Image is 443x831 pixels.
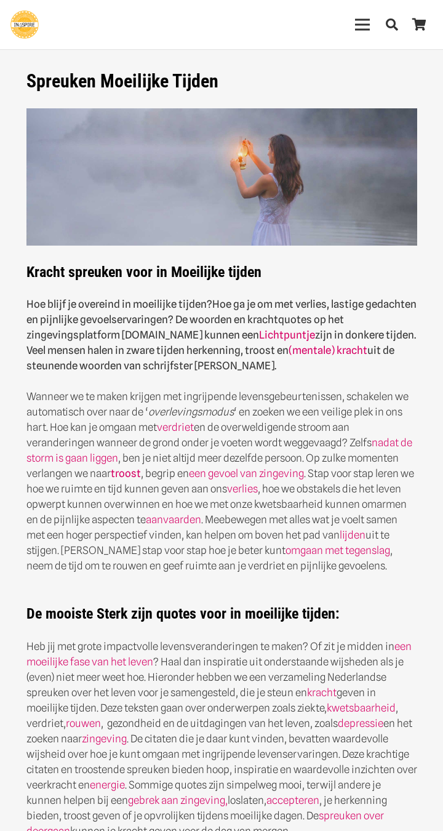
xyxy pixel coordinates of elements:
[26,640,412,668] a: een moeilijke fase van het leven
[128,794,228,806] a: gebrek aan zingeving,
[90,779,125,791] a: energie
[307,686,337,699] a: kracht
[26,70,417,92] h1: Spreuken Moeilijke Tijden
[347,9,378,40] a: Menu
[146,513,201,526] a: aanvaarden
[10,10,39,39] a: Ingspire - het zingevingsplatform met de mooiste spreuken en gouden inzichten over het leven
[26,298,212,310] strong: Hoe blijf je overeind in moeilijke tijden?
[327,702,396,714] a: kwetsbaarheid
[148,406,234,418] em: overlevingsmodus
[227,483,258,495] a: verlies
[378,10,405,39] a: Zoeken
[338,717,383,729] a: depressie
[26,263,261,281] strong: Kracht spreuken voor in Moeilijke tijden
[340,529,365,541] a: lijden
[289,344,367,356] a: (mentale) kracht
[66,717,101,729] a: rouwen
[26,389,417,574] p: Wanneer we te maken krijgen met ingrijpende levensgebeurtenissen, schakelen we automatisch over n...
[189,467,304,480] a: een gevoel van zingeving
[111,467,141,480] a: troost
[26,108,417,246] img: Spreuken als steun en hoop in zware moeilijke tijden citaten van Ingspire
[157,421,194,433] a: verdriet
[266,794,319,806] a: accepteren
[82,733,127,745] a: zingeving
[26,605,340,622] strong: De mooiste Sterk zijn quotes voor in moeilijke tijden:
[26,298,417,372] strong: Hoe ga je om met verlies, lastige gedachten en pijnlijke gevoelservaringen? De woorden en krachtq...
[285,544,390,556] a: omgaan met tegenslag
[259,329,315,341] a: Lichtpuntje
